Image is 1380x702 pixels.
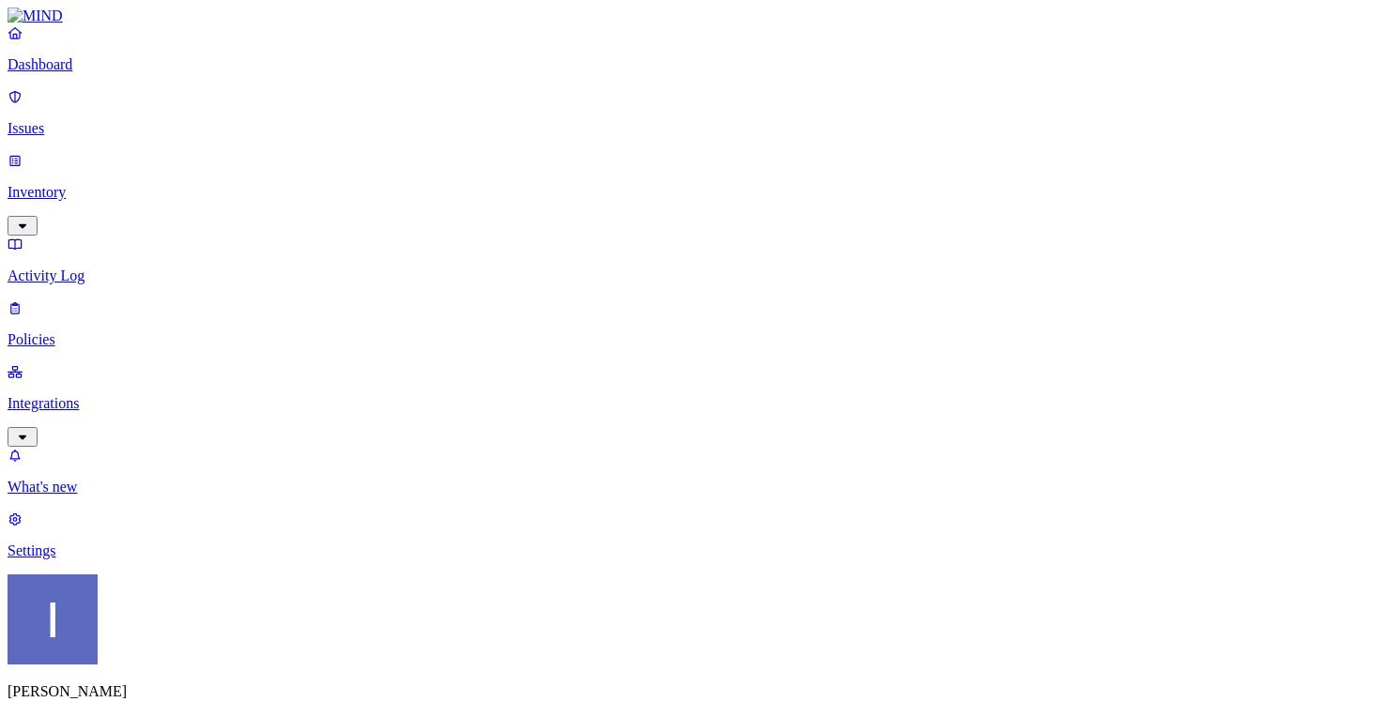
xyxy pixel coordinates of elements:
[8,395,1372,412] p: Integrations
[8,574,98,664] img: Itai Schwartz
[8,267,1372,284] p: Activity Log
[8,331,1372,348] p: Policies
[8,511,1372,559] a: Settings
[8,8,63,24] img: MIND
[8,120,1372,137] p: Issues
[8,447,1372,496] a: What's new
[8,88,1372,137] a: Issues
[8,683,1372,700] p: [PERSON_NAME]
[8,542,1372,559] p: Settings
[8,152,1372,233] a: Inventory
[8,236,1372,284] a: Activity Log
[8,56,1372,73] p: Dashboard
[8,184,1372,201] p: Inventory
[8,24,1372,73] a: Dashboard
[8,363,1372,444] a: Integrations
[8,479,1372,496] p: What's new
[8,299,1372,348] a: Policies
[8,8,1372,24] a: MIND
